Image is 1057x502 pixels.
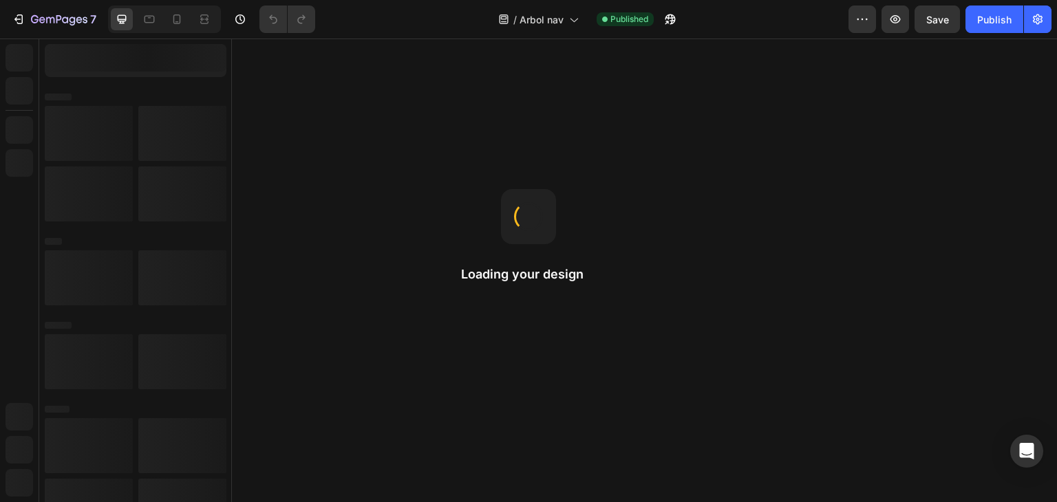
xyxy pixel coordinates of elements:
h2: Loading your design [461,266,596,283]
span: Published [610,13,648,25]
button: Publish [965,6,1023,33]
span: Arbol nav [520,12,564,27]
div: Publish [977,12,1012,27]
span: / [513,12,517,27]
span: Save [926,14,949,25]
p: 7 [90,11,96,28]
button: 7 [6,6,103,33]
div: Undo/Redo [259,6,315,33]
button: Save [915,6,960,33]
div: Open Intercom Messenger [1010,435,1043,468]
